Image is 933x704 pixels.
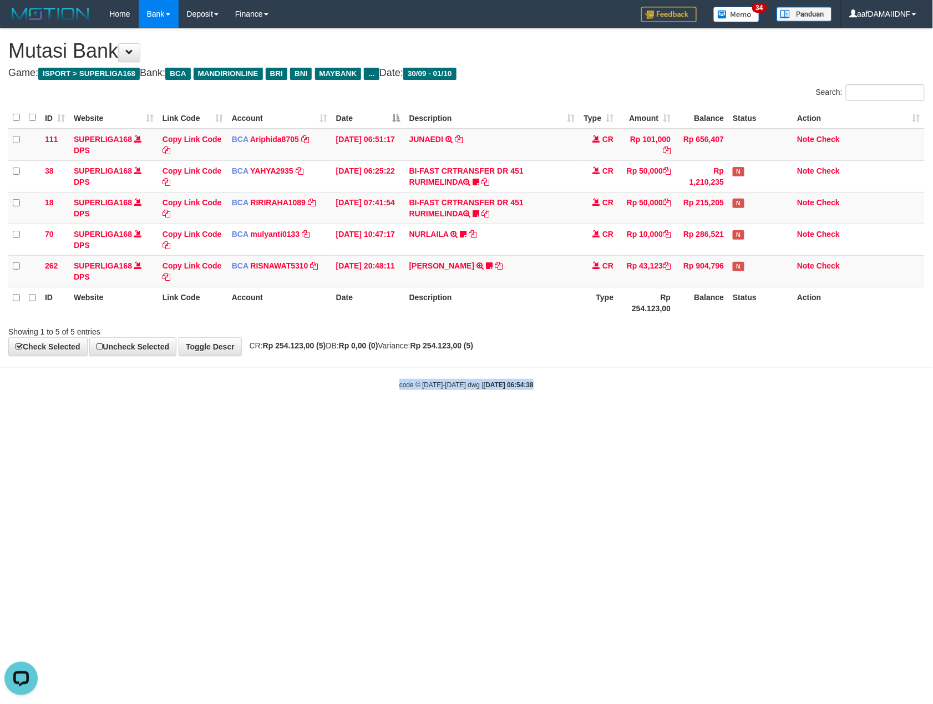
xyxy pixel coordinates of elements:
td: DPS [69,129,158,161]
span: BCA [232,135,249,144]
td: Rp 101,000 [618,129,675,161]
strong: Rp 0,00 (0) [339,341,378,350]
a: Check [817,261,840,270]
th: Account [227,287,332,318]
div: Showing 1 to 5 of 5 entries [8,322,381,337]
a: Copy Link Code [163,198,222,218]
input: Search: [846,84,925,101]
img: Button%20Memo.svg [713,7,760,22]
td: Rp 904,796 [675,255,728,287]
td: Rp 656,407 [675,129,728,161]
th: Link Code [158,287,227,318]
th: Website [69,287,158,318]
span: BCA [232,198,249,207]
button: Open LiveChat chat widget [4,4,38,38]
img: panduan.png [777,7,832,22]
h4: Game: Bank: Date: [8,68,925,79]
a: Copy Link Code [163,261,222,281]
img: MOTION_logo.png [8,6,93,22]
span: 111 [45,135,58,144]
span: Has Note [733,262,744,271]
td: Rp 50,000 [618,192,675,224]
th: Website: activate to sort column ascending [69,107,158,129]
th: ID: activate to sort column ascending [40,107,69,129]
a: Copy YAHYA2935 to clipboard [296,166,303,175]
a: Check [817,230,840,239]
a: Copy Link Code [163,230,222,250]
a: Copy Ariphida8705 to clipboard [301,135,309,144]
td: DPS [69,160,158,192]
span: BCA [165,68,190,80]
th: Type [579,287,618,318]
a: SUPERLIGA168 [74,198,132,207]
a: Check [817,198,840,207]
a: Note [797,261,814,270]
span: 34 [752,3,767,13]
span: BNI [290,68,312,80]
a: Copy RISNAWAT5310 to clipboard [310,261,318,270]
td: BI-FAST CRTRANSFER DR 451 RURIMELINDA [405,192,580,224]
td: [DATE] 10:47:17 [332,224,405,255]
td: Rp 1,210,235 [675,160,728,192]
a: Toggle Descr [179,337,242,356]
td: Rp 43,123 [618,255,675,287]
a: RISNAWAT5310 [251,261,308,270]
span: BCA [232,230,249,239]
span: BCA [232,166,249,175]
span: 18 [45,198,54,207]
a: Note [797,166,814,175]
th: Action: activate to sort column ascending [793,107,925,129]
a: Check Selected [8,337,88,356]
a: Note [797,230,814,239]
span: Has Note [733,230,744,240]
a: SUPERLIGA168 [74,166,132,175]
span: 70 [45,230,54,239]
a: Copy YOSI EFENDI to clipboard [495,261,503,270]
td: [DATE] 20:48:11 [332,255,405,287]
a: Ariphida8705 [250,135,299,144]
th: Description [405,287,580,318]
a: Copy Link Code [163,135,222,155]
strong: Rp 254.123,00 (5) [410,341,474,350]
th: Action [793,287,925,318]
td: BI-FAST CRTRANSFER DR 451 RURIMELINDA [405,160,580,192]
span: Has Note [733,199,744,208]
td: DPS [69,224,158,255]
th: ID [40,287,69,318]
td: [DATE] 07:41:54 [332,192,405,224]
span: BCA [232,261,249,270]
span: BRI [266,68,287,80]
span: CR [602,135,613,144]
label: Search: [816,84,925,101]
span: 38 [45,166,54,175]
span: MANDIRIONLINE [194,68,263,80]
span: CR [602,230,613,239]
th: Description: activate to sort column ascending [405,107,580,129]
td: [DATE] 06:25:22 [332,160,405,192]
a: Uncheck Selected [89,337,176,356]
a: SUPERLIGA168 [74,261,132,270]
span: ISPORT > SUPERLIGA168 [38,68,140,80]
td: Rp 50,000 [618,160,675,192]
span: MAYBANK [315,68,362,80]
th: Link Code: activate to sort column ascending [158,107,227,129]
span: 30/09 - 01/10 [403,68,457,80]
span: CR [602,198,613,207]
a: Copy Rp 50,000 to clipboard [663,198,671,207]
a: Copy Rp 43,123 to clipboard [663,261,671,270]
a: SUPERLIGA168 [74,230,132,239]
a: YAHYA2935 [250,166,293,175]
a: Check [817,166,840,175]
strong: [DATE] 06:54:38 [484,381,534,389]
a: mulyanti0133 [251,230,300,239]
td: [DATE] 06:51:17 [332,129,405,161]
a: Copy BI-FAST CRTRANSFER DR 451 RURIMELINDA to clipboard [482,178,490,186]
th: Balance [675,107,728,129]
td: Rp 286,521 [675,224,728,255]
span: CR [602,261,613,270]
a: Copy Rp 101,000 to clipboard [663,146,671,155]
a: [PERSON_NAME] [409,261,474,270]
span: CR [602,166,613,175]
th: Date [332,287,405,318]
a: Copy BI-FAST CRTRANSFER DR 451 RURIMELINDA to clipboard [482,209,490,218]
